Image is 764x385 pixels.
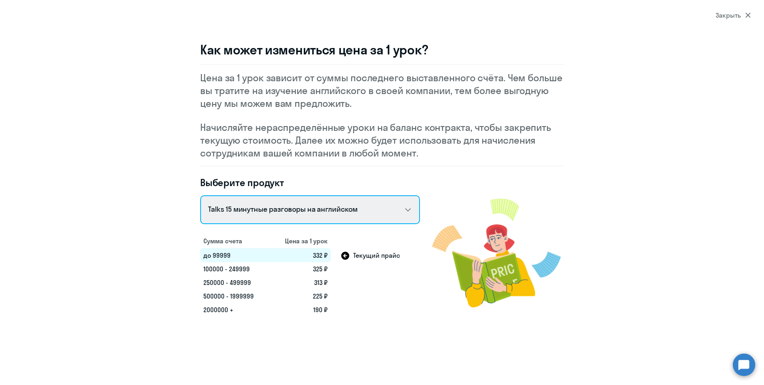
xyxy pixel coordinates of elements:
[270,289,331,303] td: 225 ₽
[200,289,270,303] td: 500000 - 1999999
[432,189,564,317] img: modal-image.png
[200,42,564,58] h3: Как может измениться цена за 1 урок?
[270,234,331,248] th: Цена за 1 урок
[270,262,331,276] td: 325 ₽
[200,262,270,276] td: 100000 - 249999
[716,10,751,20] div: Закрыть
[270,248,331,262] td: 332 ₽
[200,276,270,289] td: 250000 - 499999
[200,71,564,110] p: Цена за 1 урок зависит от суммы последнего выставленного счёта. Чем больше вы тратите на изучение...
[200,248,270,262] td: до 99999
[200,121,564,159] p: Начисляйте нераспределённые уроки на баланс контракта, чтобы закрепить текущую стоимость. Далее и...
[270,303,331,317] td: 190 ₽
[200,303,270,317] td: 2000000 +
[331,248,420,262] td: Текущий прайс
[270,276,331,289] td: 313 ₽
[200,176,420,189] h4: Выберите продукт
[200,234,270,248] th: Сумма счета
